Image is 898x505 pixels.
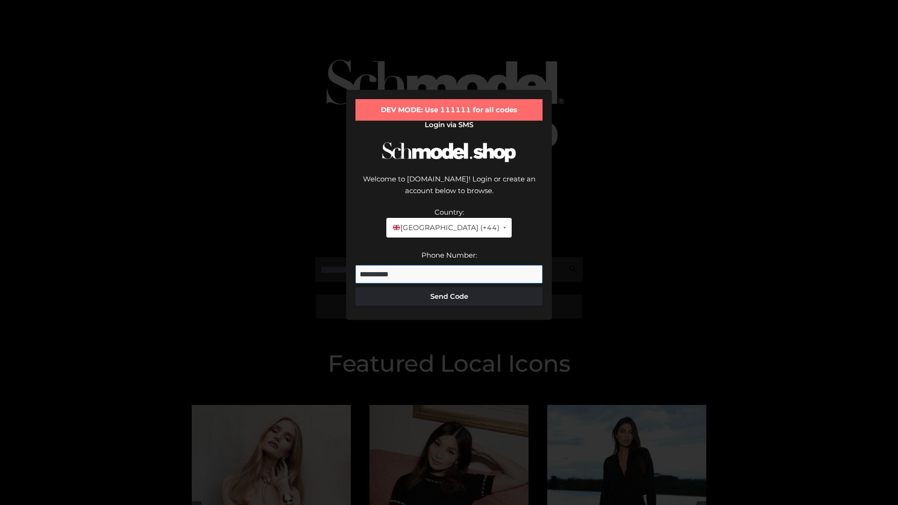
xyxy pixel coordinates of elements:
[392,222,499,234] span: [GEOGRAPHIC_DATA] (+44)
[355,287,543,306] button: Send Code
[355,173,543,206] div: Welcome to [DOMAIN_NAME]! Login or create an account below to browse.
[393,224,400,231] img: 🇬🇧
[435,208,464,216] label: Country:
[379,134,519,171] img: Schmodel Logo
[355,99,543,121] div: DEV MODE: Use 111111 for all codes
[421,251,477,260] label: Phone Number:
[355,121,543,129] h2: Login via SMS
